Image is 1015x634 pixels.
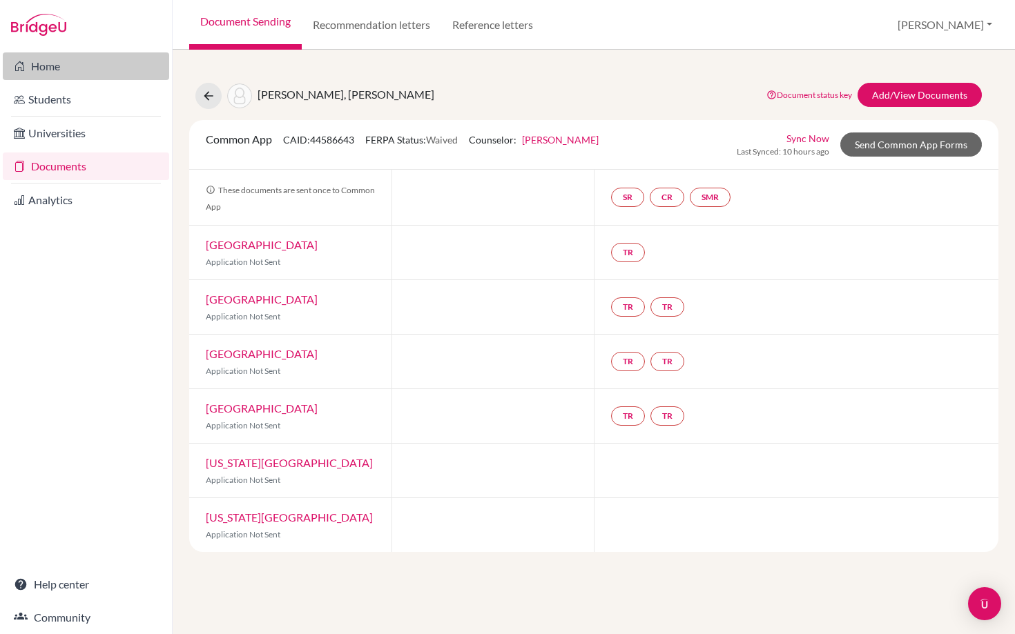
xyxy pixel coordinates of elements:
[690,188,731,207] a: SMR
[3,119,169,147] a: Universities
[611,352,645,371] a: TR
[611,406,645,426] a: TR
[206,475,280,485] span: Application Not Sent
[650,352,684,371] a: TR
[611,188,644,207] a: SR
[206,402,318,415] a: [GEOGRAPHIC_DATA]
[206,366,280,376] span: Application Not Sent
[786,131,829,146] a: Sync Now
[858,83,982,107] a: Add/View Documents
[968,587,1001,620] div: Open Intercom Messenger
[737,146,829,158] span: Last Synced: 10 hours ago
[283,134,354,146] span: CAID: 44586643
[206,420,280,430] span: Application Not Sent
[206,257,280,267] span: Application Not Sent
[11,14,66,36] img: Bridge-U
[258,88,434,101] span: [PERSON_NAME], [PERSON_NAME]
[3,604,169,631] a: Community
[3,86,169,113] a: Students
[206,347,318,360] a: [GEOGRAPHIC_DATA]
[206,511,373,524] a: [US_STATE][GEOGRAPHIC_DATA]
[766,90,852,100] a: Document status key
[365,134,458,146] span: FERPA Status:
[206,456,373,469] a: [US_STATE][GEOGRAPHIC_DATA]
[206,311,280,321] span: Application Not Sent
[3,52,169,80] a: Home
[650,297,684,317] a: TR
[891,12,998,38] button: [PERSON_NAME]
[3,152,169,180] a: Documents
[650,406,684,426] a: TR
[206,293,318,306] a: [GEOGRAPHIC_DATA]
[206,185,375,212] span: These documents are sent once to Common App
[3,186,169,214] a: Analytics
[206,132,272,146] span: Common App
[650,188,684,207] a: CR
[611,243,645,262] a: TR
[3,571,169,598] a: Help center
[426,134,458,146] span: Waived
[206,238,318,251] a: [GEOGRAPHIC_DATA]
[611,297,645,317] a: TR
[840,132,982,157] a: Send Common App Forms
[469,134,599,146] span: Counselor:
[206,529,280,539] span: Application Not Sent
[522,134,599,146] a: [PERSON_NAME]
